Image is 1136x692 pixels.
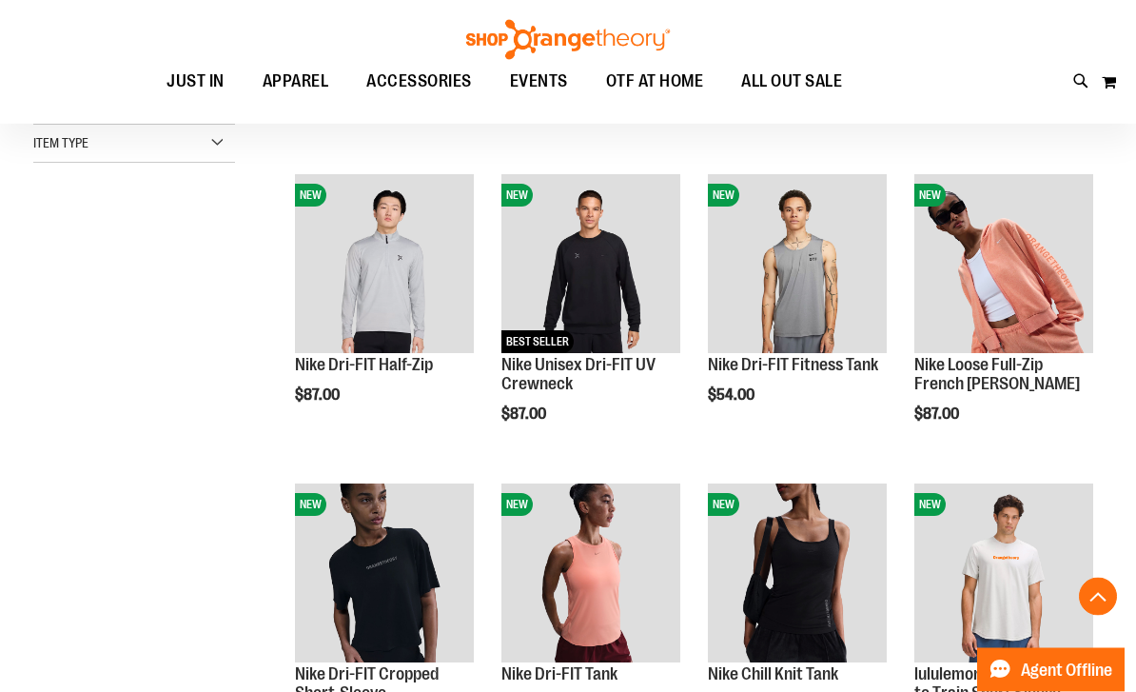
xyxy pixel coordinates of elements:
[510,60,568,103] span: EVENTS
[501,175,680,354] img: Nike Unisex Dri-FIT UV Crewneck
[501,185,533,208] span: NEW
[501,331,574,354] span: BEST SELLER
[708,494,739,517] span: NEW
[708,175,887,357] a: Nike Dri-FIT Fitness TankNEW
[606,60,704,103] span: OTF AT HOME
[708,175,887,354] img: Nike Dri-FIT Fitness Tank
[741,60,842,103] span: ALL OUT SALE
[914,484,1093,666] a: lululemon Unisex License to Train Short SleeveNEW
[977,648,1125,692] button: Agent Offline
[708,185,739,208] span: NEW
[295,175,474,357] a: Nike Dri-FIT Half-ZipNEW
[1079,578,1117,616] button: Back To Top
[295,175,474,354] img: Nike Dri-FIT Half-Zip
[295,356,433,375] a: Nike Dri-FIT Half-Zip
[295,484,474,663] img: Nike Dri-FIT Cropped Short-Sleeve
[914,356,1080,394] a: Nike Loose Full-Zip French [PERSON_NAME]
[463,20,673,60] img: Shop Orangetheory
[914,185,946,208] span: NEW
[1021,662,1112,680] span: Agent Offline
[708,484,887,663] img: Nike Chill Knit Tank
[501,356,656,394] a: Nike Unisex Dri-FIT UV Crewneck
[295,387,343,405] span: $87.00
[295,484,474,666] a: Nike Dri-FIT Cropped Short-SleeveNEW
[33,136,88,151] span: Item Type
[914,484,1093,663] img: lululemon Unisex License to Train Short Sleeve
[501,665,617,684] a: Nike Dri-FIT Tank
[501,494,533,517] span: NEW
[708,356,878,375] a: Nike Dri-FIT Fitness Tank
[166,60,225,103] span: JUST IN
[501,175,680,357] a: Nike Unisex Dri-FIT UV CrewneckNEWBEST SELLER
[295,494,326,517] span: NEW
[905,166,1103,472] div: product
[708,387,757,405] span: $54.00
[698,166,896,453] div: product
[366,60,472,103] span: ACCESSORIES
[501,484,680,663] img: Nike Dri-FIT Tank
[263,60,329,103] span: APPAREL
[914,175,1093,354] img: Nike Loose Full-Zip French Terry Hoodie
[708,484,887,666] a: Nike Chill Knit TankNEW
[285,166,483,453] div: product
[914,406,962,424] span: $87.00
[708,665,838,684] a: Nike Chill Knit Tank
[914,175,1093,357] a: Nike Loose Full-Zip French Terry HoodieNEW
[492,166,690,472] div: product
[914,494,946,517] span: NEW
[501,406,549,424] span: $87.00
[501,484,680,666] a: Nike Dri-FIT TankNEW
[295,185,326,208] span: NEW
